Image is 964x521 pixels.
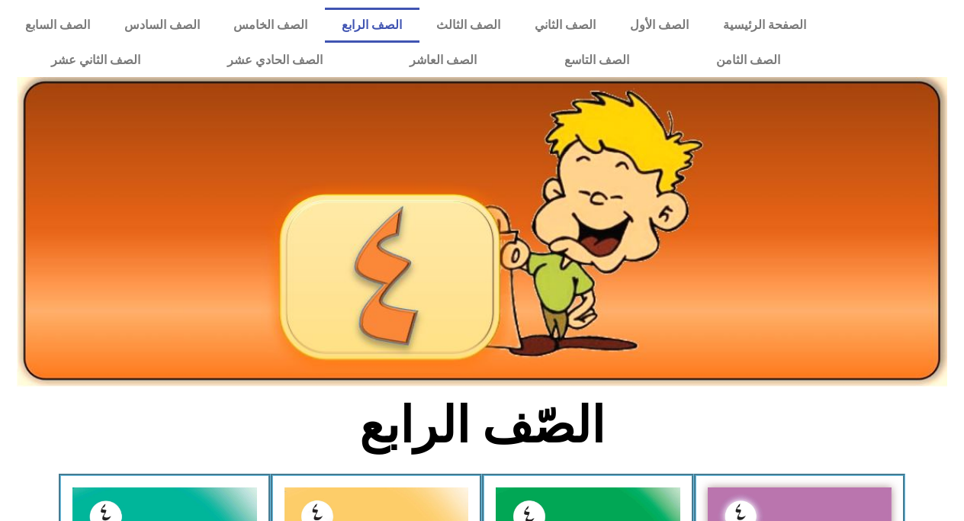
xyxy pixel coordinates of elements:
[366,43,520,78] a: الصف العاشر
[419,8,518,43] a: الصف الثالث
[518,8,613,43] a: الصف الثاني
[325,8,419,43] a: الصف الرابع
[107,8,217,43] a: الصف السادس
[613,8,706,43] a: الصف الأول
[706,8,824,43] a: الصفحة الرئيسية
[8,43,184,78] a: الصف الثاني عشر
[520,43,672,78] a: الصف التاسع
[673,43,824,78] a: الصف الثامن
[217,8,325,43] a: الصف الخامس
[230,396,734,455] h2: الصّف الرابع
[8,8,107,43] a: الصف السابع
[184,43,366,78] a: الصف الحادي عشر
